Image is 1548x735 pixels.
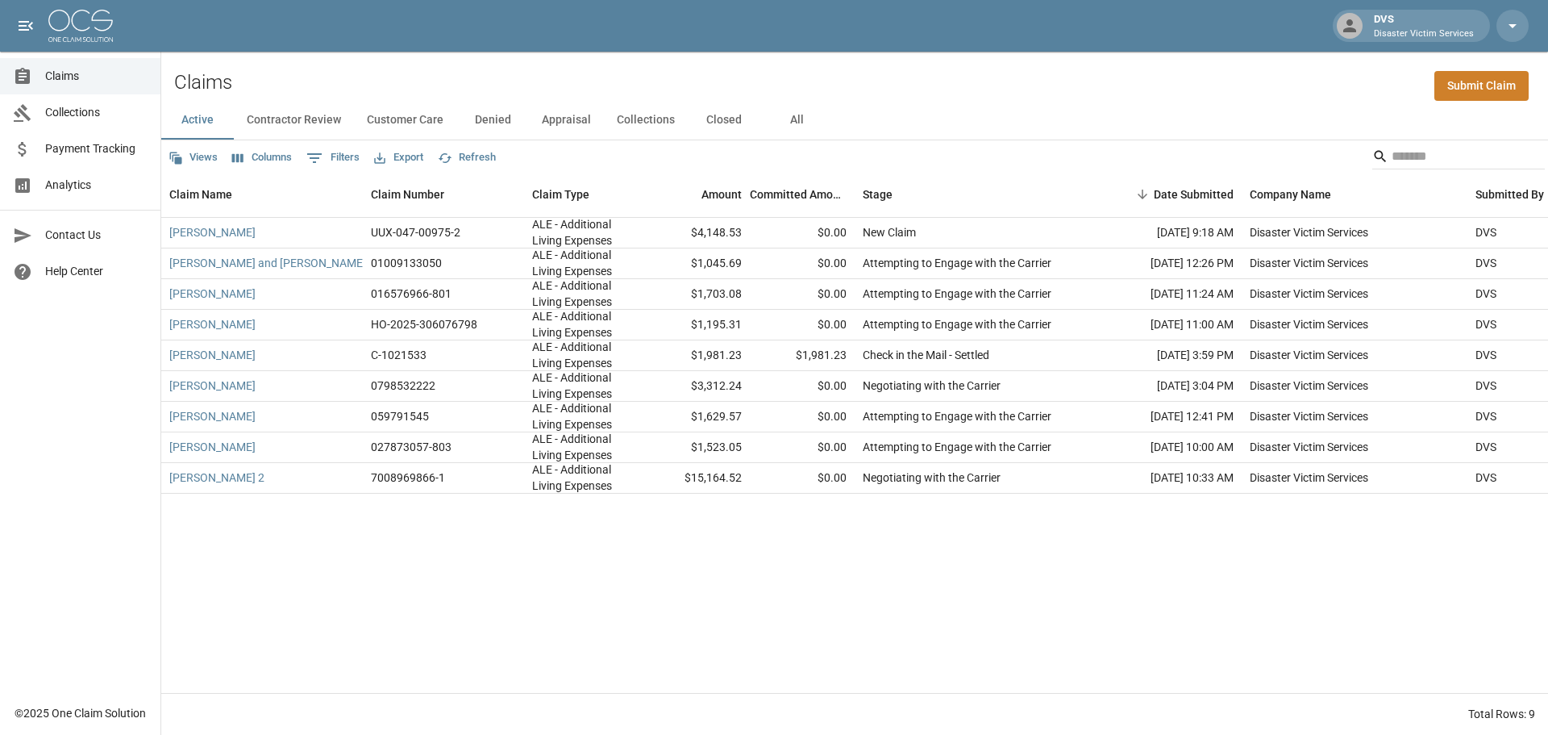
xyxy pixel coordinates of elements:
button: Contractor Review [234,101,354,140]
div: [DATE] 11:00 AM [1096,310,1242,340]
span: Help Center [45,263,148,280]
div: © 2025 One Claim Solution [15,705,146,721]
a: Submit Claim [1434,71,1529,101]
a: [PERSON_NAME] [169,408,256,424]
div: $0.00 [750,310,855,340]
div: [DATE] 10:00 AM [1096,432,1242,463]
div: $1,703.08 [645,279,750,310]
div: Negotiating with the Carrier [863,378,1001,394]
div: ALE - Additional Living Expenses [532,216,637,248]
div: ALE - Additional Living Expenses [532,370,637,402]
img: ocs-logo-white-transparent.png [48,10,113,42]
div: 027873057-803 [371,439,451,455]
div: Attempting to Engage with the Carrier [863,316,1051,332]
div: $0.00 [750,402,855,432]
div: Date Submitted [1154,172,1234,217]
div: $1,629.57 [645,402,750,432]
div: $4,148.53 [645,218,750,248]
span: Contact Us [45,227,148,244]
div: Disaster Victim Services [1250,408,1368,424]
div: Disaster Victim Services [1250,439,1368,455]
a: [PERSON_NAME] and [PERSON_NAME] [169,255,366,271]
div: $1,045.69 [645,248,750,279]
a: [PERSON_NAME] [169,347,256,363]
a: [PERSON_NAME] [169,286,256,302]
div: Attempting to Engage with the Carrier [863,439,1051,455]
div: Attempting to Engage with the Carrier [863,286,1051,302]
div: Total Rows: 9 [1468,706,1535,722]
div: ALE - Additional Living Expenses [532,339,637,371]
div: Amount [645,172,750,217]
div: Disaster Victim Services [1250,316,1368,332]
button: Active [161,101,234,140]
a: [PERSON_NAME] [169,224,256,240]
div: DVS [1475,316,1496,332]
div: Claim Type [532,172,589,217]
div: dynamic tabs [161,101,1548,140]
button: Collections [604,101,688,140]
button: Denied [456,101,529,140]
div: 01009133050 [371,255,442,271]
span: Payment Tracking [45,140,148,157]
div: Amount [701,172,742,217]
div: Committed Amount [750,172,855,217]
div: [DATE] 3:59 PM [1096,340,1242,371]
div: $0.00 [750,432,855,463]
div: Claim Name [161,172,363,217]
div: 7008969866-1 [371,470,445,486]
div: Negotiating with the Carrier [863,470,1001,486]
button: Customer Care [354,101,456,140]
span: Claims [45,68,148,85]
div: Claim Type [524,172,645,217]
div: Attempting to Engage with the Carrier [863,255,1051,271]
div: [DATE] 12:26 PM [1096,248,1242,279]
div: 059791545 [371,408,429,424]
div: 0798532222 [371,378,435,394]
div: $0.00 [750,463,855,494]
div: [DATE] 10:33 AM [1096,463,1242,494]
div: $0.00 [750,371,855,402]
div: Search [1372,144,1545,173]
span: Collections [45,104,148,121]
div: DVS [1475,286,1496,302]
div: DVS [1475,347,1496,363]
div: New Claim [863,224,916,240]
div: Disaster Victim Services [1250,470,1368,486]
div: DVS [1475,224,1496,240]
div: Disaster Victim Services [1250,224,1368,240]
div: ALE - Additional Living Expenses [532,308,637,340]
div: [DATE] 11:24 AM [1096,279,1242,310]
div: HO-2025-306076798 [371,316,477,332]
div: Submitted By [1475,172,1544,217]
div: $1,981.23 [750,340,855,371]
div: $15,164.52 [645,463,750,494]
div: $3,312.24 [645,371,750,402]
div: DVS [1475,255,1496,271]
button: Appraisal [529,101,604,140]
div: Disaster Victim Services [1250,286,1368,302]
button: open drawer [10,10,42,42]
div: ALE - Additional Living Expenses [532,278,637,310]
div: $1,981.23 [645,340,750,371]
div: Claim Number [371,172,444,217]
a: [PERSON_NAME] [169,439,256,455]
div: 016576966-801 [371,286,451,302]
div: DVS [1475,439,1496,455]
div: Date Submitted [1096,172,1242,217]
div: [DATE] 3:04 PM [1096,371,1242,402]
div: DVS [1475,408,1496,424]
div: Check in the Mail - Settled [863,347,989,363]
button: Show filters [302,145,364,171]
div: $1,195.31 [645,310,750,340]
a: [PERSON_NAME] [169,316,256,332]
button: Sort [1131,183,1154,206]
div: Disaster Victim Services [1250,378,1368,394]
div: ALE - Additional Living Expenses [532,400,637,432]
div: C-1021533 [371,347,427,363]
div: $0.00 [750,248,855,279]
a: [PERSON_NAME] 2 [169,470,264,486]
div: Company Name [1250,172,1331,217]
button: Closed [688,101,760,140]
div: DVS [1475,470,1496,486]
div: Stage [855,172,1096,217]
